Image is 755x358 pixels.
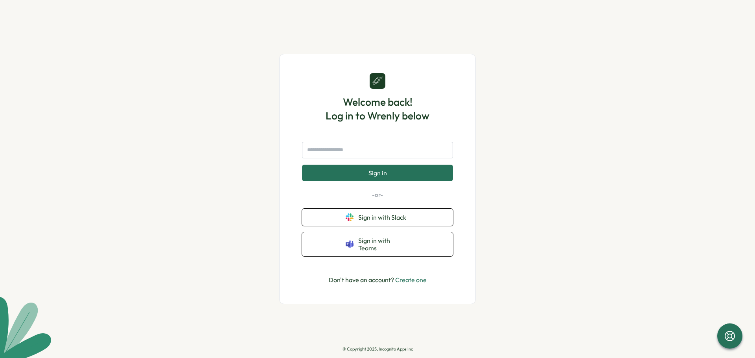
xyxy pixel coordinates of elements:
[302,209,453,226] button: Sign in with Slack
[395,276,427,284] a: Create one
[368,169,387,176] span: Sign in
[358,237,409,252] span: Sign in with Teams
[329,275,427,285] p: Don't have an account?
[302,232,453,256] button: Sign in with Teams
[302,165,453,181] button: Sign in
[343,347,413,352] p: © Copyright 2025, Incognito Apps Inc
[358,214,409,221] span: Sign in with Slack
[302,191,453,199] p: -or-
[326,95,429,123] h1: Welcome back! Log in to Wrenly below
